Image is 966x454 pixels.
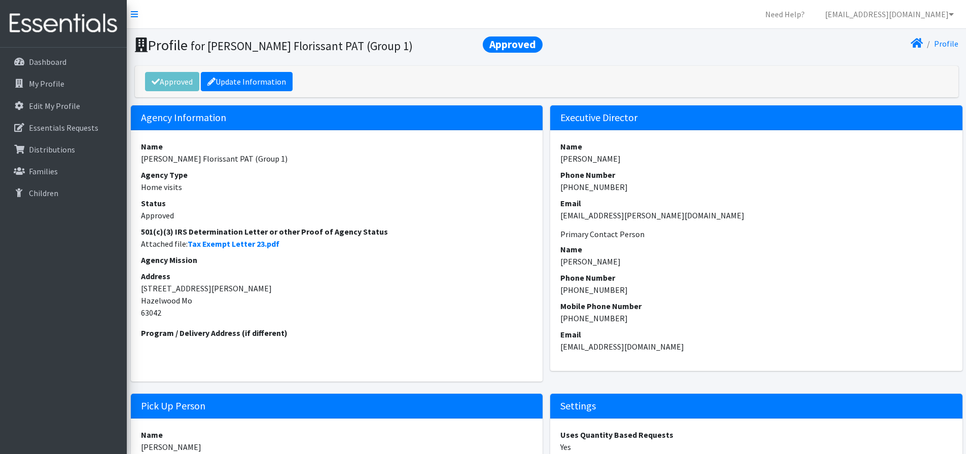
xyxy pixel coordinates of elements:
[560,153,952,165] dd: [PERSON_NAME]
[141,441,533,453] dd: [PERSON_NAME]
[141,197,533,209] dt: Status
[4,7,123,41] img: HumanEssentials
[560,140,952,153] dt: Name
[191,39,413,53] small: for [PERSON_NAME] Florissant PAT (Group 1)
[483,36,543,53] span: Approved
[560,284,952,296] dd: [PHONE_NUMBER]
[934,39,958,49] a: Profile
[560,429,952,441] dt: Uses Quantity Based Requests
[4,161,123,181] a: Families
[4,73,123,94] a: My Profile
[141,209,533,221] dd: Approved
[141,271,170,281] strong: Address
[560,197,952,209] dt: Email
[4,183,123,203] a: Children
[141,238,533,250] dd: Attached file:
[29,57,66,67] p: Dashboard
[550,105,962,130] h5: Executive Director
[560,272,952,284] dt: Phone Number
[29,123,98,133] p: Essentials Requests
[4,96,123,116] a: Edit My Profile
[560,169,952,181] dt: Phone Number
[141,169,533,181] dt: Agency Type
[29,101,80,111] p: Edit My Profile
[560,328,952,340] dt: Email
[29,144,75,155] p: Distributions
[135,36,543,54] h1: Profile
[560,243,952,255] dt: Name
[757,4,813,24] a: Need Help?
[141,181,533,193] dd: Home visits
[141,140,533,153] dt: Name
[817,4,962,24] a: [EMAIL_ADDRESS][DOMAIN_NAME]
[141,225,533,238] dt: 501(c)(3) IRS Determination Letter or other Proof of Agency Status
[550,394,962,419] h5: Settings
[560,209,952,221] dd: [EMAIL_ADDRESS][PERSON_NAME][DOMAIN_NAME]
[4,139,123,160] a: Distributions
[4,118,123,138] a: Essentials Requests
[141,270,533,319] address: [STREET_ADDRESS][PERSON_NAME] Hazelwood Mo 63042
[141,328,288,338] strong: Program / Delivery Address (if different)
[29,188,58,198] p: Children
[560,340,952,353] dd: [EMAIL_ADDRESS][DOMAIN_NAME]
[141,153,533,165] dd: [PERSON_NAME] Florissant PAT (Group 1)
[560,312,952,324] dd: [PHONE_NUMBER]
[141,429,533,441] dt: Name
[131,105,543,130] h5: Agency Information
[560,230,952,239] h6: Primary Contact Person
[131,394,543,419] h5: Pick Up Person
[560,181,952,193] dd: [PHONE_NUMBER]
[141,254,533,266] dt: Agency Mission
[560,300,952,312] dt: Mobile Phone Number
[201,72,293,91] a: Update Information
[560,441,952,453] dd: Yes
[29,166,58,176] p: Families
[29,79,64,89] p: My Profile
[188,239,279,249] a: Tax Exempt Letter 23.pdf
[4,52,123,72] a: Dashboard
[560,255,952,268] dd: [PERSON_NAME]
